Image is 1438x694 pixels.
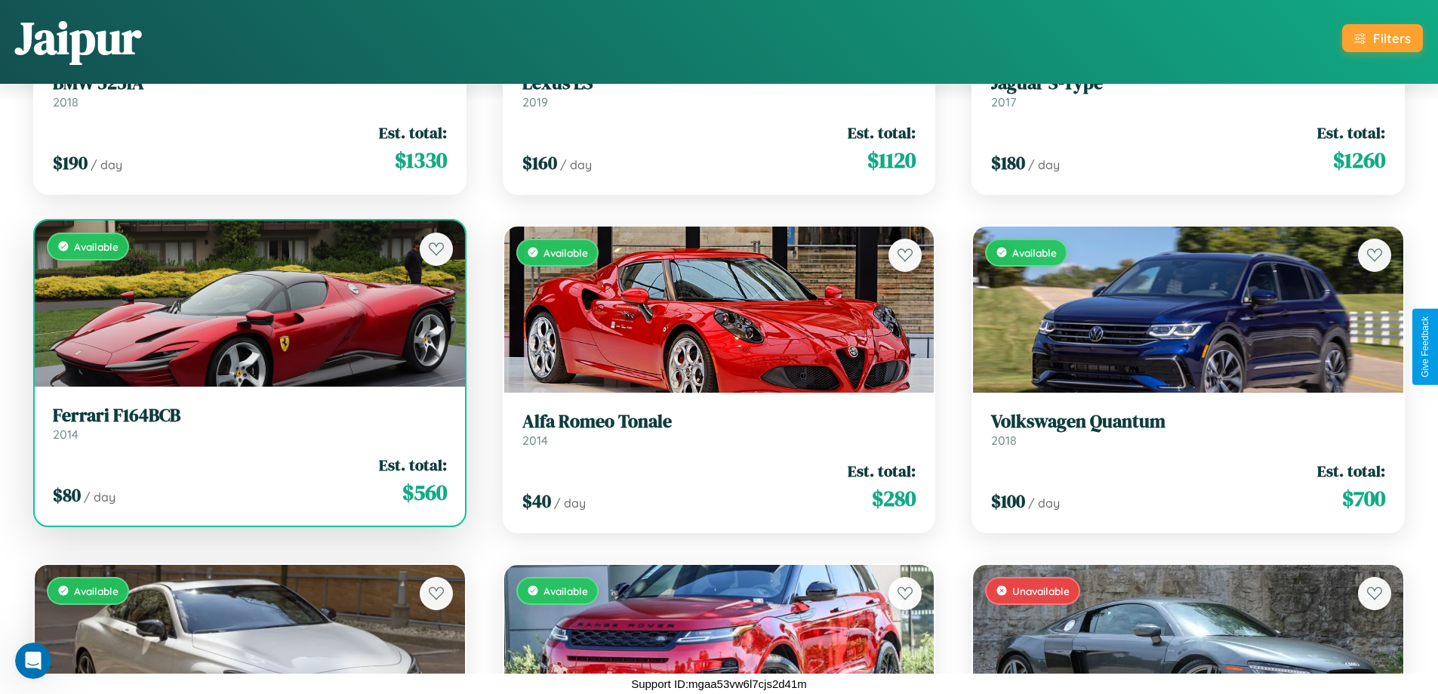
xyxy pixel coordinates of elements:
span: Available [74,240,119,253]
span: $ 190 [53,150,88,175]
span: / day [84,489,115,504]
iframe: Intercom live chat [15,643,51,679]
span: 2018 [991,433,1017,448]
span: Est. total: [1317,460,1385,482]
span: Available [543,246,588,259]
a: Ferrari F164BCB2014 [53,405,447,442]
span: Available [74,585,119,597]
span: $ 160 [522,150,557,175]
span: $ 180 [991,150,1025,175]
span: 2019 [522,94,548,109]
span: $ 80 [53,483,81,507]
h3: Lexus ES [522,72,916,94]
span: Est. total: [379,454,447,476]
p: Support ID: mgaa53vw6l7cjs2d41m [631,674,807,694]
a: Lexus ES2019 [522,72,916,109]
h3: Ferrari F164BCB [53,405,447,427]
span: Est. total: [848,460,916,482]
span: / day [1028,495,1060,510]
a: Alfa Romeo Tonale2014 [522,411,916,448]
a: Jaguar S-Type2017 [991,72,1385,109]
h3: Jaguar S-Type [991,72,1385,94]
div: Filters [1373,30,1411,46]
span: Est. total: [1317,122,1385,143]
span: Available [543,585,588,597]
span: Unavailable [1012,585,1070,597]
span: $ 40 [522,489,551,514]
span: 2014 [53,427,79,442]
h3: Alfa Romeo Tonale [522,411,916,433]
span: / day [554,495,586,510]
span: 2014 [522,433,548,448]
h3: Volkswagen Quantum [991,411,1385,433]
span: $ 280 [872,483,916,514]
span: $ 560 [402,477,447,507]
span: / day [91,157,122,172]
a: BMW 525iA2018 [53,72,447,109]
a: Volkswagen Quantum2018 [991,411,1385,448]
div: Give Feedback [1420,316,1430,378]
span: $ 1120 [867,145,916,175]
span: $ 700 [1342,483,1385,514]
h1: Jaipur [15,7,141,69]
span: / day [1028,157,1060,172]
span: $ 100 [991,489,1025,514]
span: Est. total: [379,122,447,143]
h3: BMW 525iA [53,72,447,94]
span: Available [1012,246,1057,259]
span: / day [560,157,592,172]
span: $ 1260 [1333,145,1385,175]
span: Est. total: [848,122,916,143]
span: 2017 [991,94,1016,109]
span: 2018 [53,94,79,109]
button: Filters [1342,24,1423,52]
span: $ 1330 [395,145,447,175]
